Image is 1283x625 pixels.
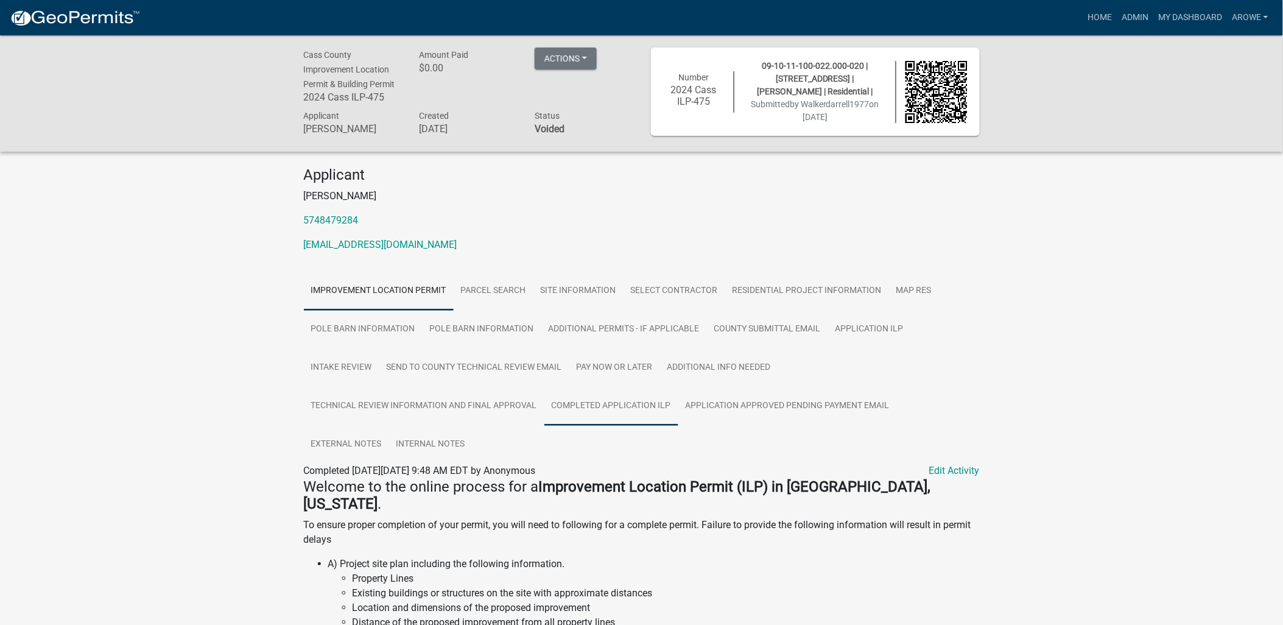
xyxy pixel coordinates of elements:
[1153,6,1227,29] a: My Dashboard
[678,387,897,426] a: Application Approved Pending Payment Email
[541,310,707,349] a: Additional Permits - If Applicable
[353,586,980,601] li: Existing buildings or structures on the site with approximate distances
[304,387,544,426] a: Technical Review Information and Final Approval
[304,272,454,311] a: Improvement Location Permit
[535,111,560,121] span: Status
[304,91,401,103] h6: 2024 Cass ILP-475
[660,348,778,387] a: Additional info needed
[535,48,597,69] button: Actions
[544,387,678,426] a: Completed Application ILP
[1117,6,1153,29] a: Admin
[423,310,541,349] a: Pole Barn Information
[725,272,889,311] a: Residential Project Information
[1227,6,1273,29] a: arowe
[304,478,931,513] strong: Improvement Location Permit (ILP) in [GEOGRAPHIC_DATA], [US_STATE]
[304,310,423,349] a: Pole Barn Information
[751,99,879,122] span: Submitted on [DATE]
[389,425,473,464] a: Internal Notes
[304,214,359,226] a: 5748479284
[533,272,624,311] a: Site Information
[304,189,980,203] p: [PERSON_NAME]
[419,123,516,135] h6: [DATE]
[757,61,873,96] span: 09-10-11-100-022.000-020 | [STREET_ADDRESS] | [PERSON_NAME] | Residential |
[304,478,980,514] h4: Welcome to the online process for a .
[624,272,725,311] a: Select contractor
[454,272,533,311] a: Parcel search
[304,50,395,89] span: Cass County Improvement Location Permit & Building Permit
[353,571,980,586] li: Property Lines
[304,239,457,250] a: [EMAIL_ADDRESS][DOMAIN_NAME]
[353,601,980,615] li: Location and dimensions of the proposed improvement
[929,464,980,478] a: Edit Activity
[790,99,870,109] span: by Walkerdarrell1977
[828,310,911,349] a: Application ILP
[304,111,340,121] span: Applicant
[889,272,939,311] a: map res
[419,111,449,121] span: Created
[304,425,389,464] a: External Notes
[379,348,569,387] a: Send to County Technical Review Email
[304,123,401,135] h6: [PERSON_NAME]
[678,72,709,82] span: Number
[419,50,468,60] span: Amount Paid
[535,123,564,135] strong: Voided
[905,61,968,123] img: QR code
[304,465,536,476] span: Completed [DATE][DATE] 9:48 AM EDT by Anonymous
[419,62,516,74] h6: $0.00
[304,518,980,547] p: To ensure proper completion of your permit, you will need to following for a complete permit. Fai...
[663,84,725,107] h6: 2024 Cass ILP-475
[304,348,379,387] a: Intake Review
[707,310,828,349] a: County Submittal Email
[304,166,980,184] h4: Applicant
[569,348,660,387] a: Pay now or later
[1083,6,1117,29] a: Home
